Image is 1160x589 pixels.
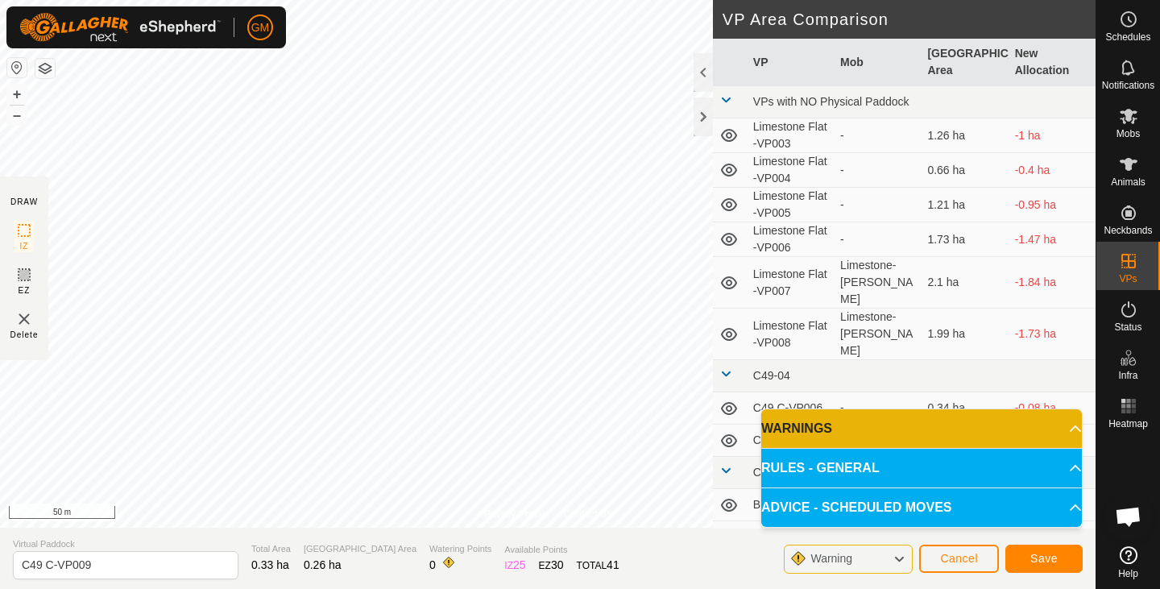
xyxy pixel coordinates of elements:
[304,542,416,556] span: [GEOGRAPHIC_DATA] Area
[1009,39,1096,86] th: New Allocation
[747,39,834,86] th: VP
[840,231,914,248] div: -
[753,95,909,108] span: VPs with NO Physical Paddock
[564,507,611,521] a: Contact Us
[7,85,27,104] button: +
[921,257,1008,309] td: 2.1 ha
[429,542,491,556] span: Watering Points
[577,557,619,574] div: TOTAL
[1105,32,1150,42] span: Schedules
[921,188,1008,222] td: 1.21 ha
[747,222,834,257] td: Limestone Flat -VP006
[1119,274,1137,284] span: VPs
[504,543,619,557] span: Available Points
[1009,188,1096,222] td: -0.95 ha
[921,39,1008,86] th: [GEOGRAPHIC_DATA] Area
[761,419,832,438] span: WARNINGS
[761,458,880,478] span: RULES - GENERAL
[810,552,852,565] span: Warning
[921,118,1008,153] td: 1.26 ha
[19,13,221,42] img: Gallagher Logo
[304,558,342,571] span: 0.26 ha
[1009,222,1096,257] td: -1.47 ha
[251,19,270,36] span: GM
[747,153,834,188] td: Limestone Flat -VP004
[840,257,914,308] div: Limestone-[PERSON_NAME]
[7,58,27,77] button: Reset Map
[747,425,834,457] td: C49 C-VP007
[723,10,1096,29] h2: VP Area Comparison
[840,400,914,417] div: -
[1009,153,1096,188] td: -0.4 ha
[7,106,27,125] button: –
[607,558,619,571] span: 41
[840,127,914,144] div: -
[753,369,790,382] span: C49-04
[761,498,951,517] span: ADVICE - SCHEDULED MOVES
[513,558,526,571] span: 25
[1118,569,1138,579] span: Help
[747,257,834,309] td: Limestone Flat -VP007
[1009,392,1096,425] td: -0.08 ha
[834,39,921,86] th: Mob
[1102,81,1154,90] span: Notifications
[761,409,1082,448] p-accordion-header: WARNINGS
[761,449,1082,487] p-accordion-header: RULES - GENERAL
[19,284,31,297] span: EZ
[747,118,834,153] td: Limestone Flat -VP003
[1005,545,1083,573] button: Save
[1111,177,1145,187] span: Animals
[761,488,1082,527] p-accordion-header: ADVICE - SCHEDULED MOVES
[940,552,978,565] span: Cancel
[539,557,564,574] div: EZ
[10,196,38,208] div: DRAW
[747,521,834,554] td: Barn-VP001
[747,489,834,521] td: Barn
[921,222,1008,257] td: 1.73 ha
[1118,371,1137,380] span: Infra
[921,392,1008,425] td: 0.34 ha
[840,197,914,214] div: -
[1030,552,1058,565] span: Save
[1114,322,1141,332] span: Status
[753,466,790,479] span: C77-07
[1104,226,1152,235] span: Neckbands
[1108,419,1148,429] span: Heatmap
[429,558,436,571] span: 0
[1009,309,1096,360] td: -1.73 ha
[1096,540,1160,585] a: Help
[921,153,1008,188] td: 0.66 ha
[840,162,914,179] div: -
[921,309,1008,360] td: 1.99 ha
[484,507,545,521] a: Privacy Policy
[504,557,525,574] div: IZ
[551,558,564,571] span: 30
[251,558,289,571] span: 0.33 ha
[13,537,238,551] span: Virtual Paddock
[14,309,34,329] img: VP
[10,329,39,341] span: Delete
[251,542,291,556] span: Total Area
[1009,257,1096,309] td: -1.84 ha
[840,309,914,359] div: Limestone-[PERSON_NAME]
[20,240,29,252] span: IZ
[919,545,999,573] button: Cancel
[747,188,834,222] td: Limestone Flat -VP005
[1009,118,1096,153] td: -1 ha
[35,59,55,78] button: Map Layers
[1104,492,1153,541] a: Open chat
[747,392,834,425] td: C49 C-VP006
[1116,129,1140,139] span: Mobs
[747,309,834,360] td: Limestone Flat -VP008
